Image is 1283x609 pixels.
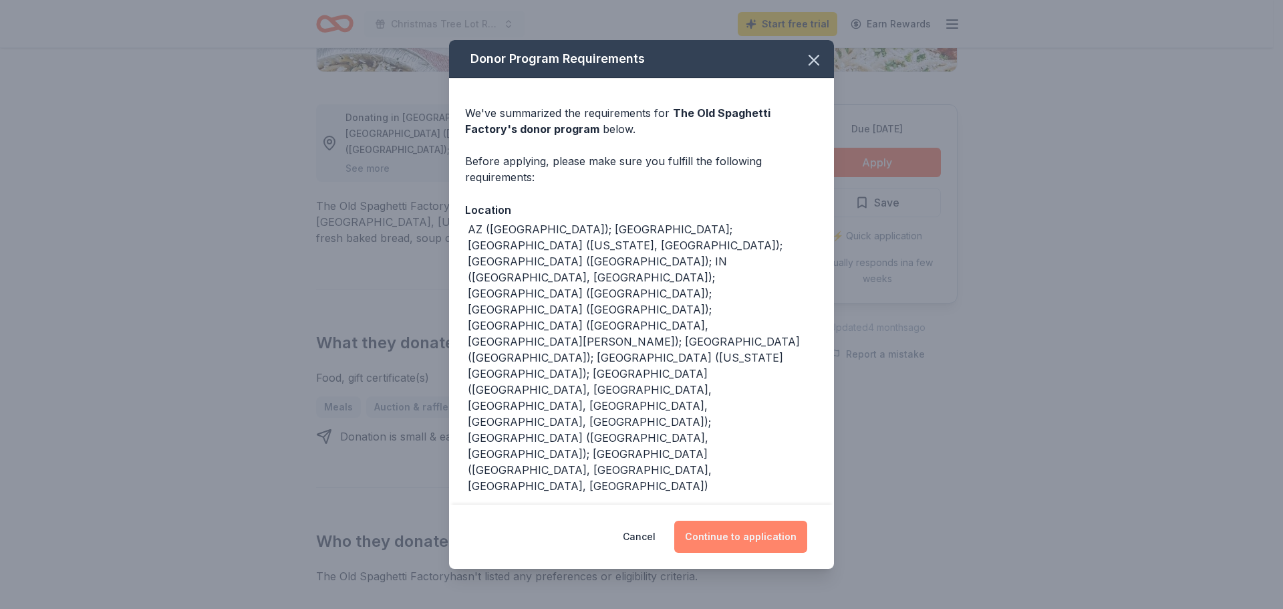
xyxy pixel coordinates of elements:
[468,221,818,494] div: AZ ([GEOGRAPHIC_DATA]); [GEOGRAPHIC_DATA]; [GEOGRAPHIC_DATA] ([US_STATE], [GEOGRAPHIC_DATA]); [GE...
[465,153,818,185] div: Before applying, please make sure you fulfill the following requirements:
[465,105,818,137] div: We've summarized the requirements for below.
[449,40,834,78] div: Donor Program Requirements
[623,521,656,553] button: Cancel
[674,521,807,553] button: Continue to application
[465,201,818,219] div: Location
